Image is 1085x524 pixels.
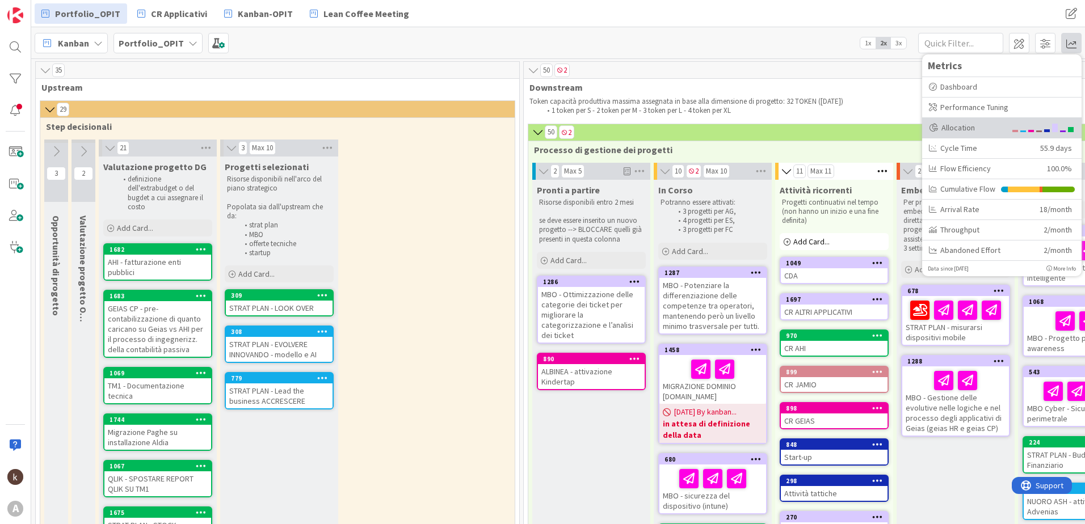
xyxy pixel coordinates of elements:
span: 2 [559,125,574,139]
div: 309 [226,290,333,301]
div: 970 [786,332,888,340]
a: 1697CR ALTRI APPLICATIVI [780,293,889,320]
div: CDA [781,268,888,283]
span: 2 [74,167,93,180]
span: 50 [545,125,557,139]
div: 1286 [538,277,645,287]
div: 1682 [110,246,211,253]
div: 308 [231,328,333,336]
div: 1682 [104,244,211,255]
a: 1288MBO - Gestione delle evolutive nelle logiche e nel processo degli applicativi di Geias (geias... [901,355,1010,437]
b: Portfolio_OPIT [119,37,184,49]
a: Portfolio_OPIT [35,3,127,24]
div: Attività tattiche [781,486,888,501]
div: 678STRAT PLAN - misurarsi dispositivi mobile [902,286,1009,345]
span: In Corso [658,184,693,196]
a: 1069TM1 - Documentazione tecnica [103,367,212,404]
div: 779 [231,374,333,382]
div: 1744 [110,416,211,424]
a: 1744Migrazione Paghe su installazione Aldia [103,413,212,451]
span: Lean Coffee Meeting [323,7,409,20]
p: se deve essere inserito un nuovo progetto --> BLOCCARE quelli già presenti in questa colonna [539,216,644,244]
a: 890ALBINEA - attivazione Kindertap [537,353,646,390]
span: Attività ricorrenti [780,184,852,196]
span: Progetti selezionati [225,161,309,172]
div: 848 [786,441,888,449]
div: 970 [781,331,888,341]
div: 298 [786,477,888,485]
span: 1x [860,37,876,49]
div: 1069TM1 - Documentazione tecnica [104,368,211,403]
div: 1744Migrazione Paghe su installazione Aldia [104,415,211,450]
span: Kanban [58,36,89,50]
span: Valutazione progetto DG [103,161,207,172]
li: 3 progetti per FC [672,225,766,234]
div: Allocation [929,122,1006,134]
div: 270 [781,512,888,522]
p: More Info [1046,264,1076,273]
div: STRAT PLAN - LOOK OVER [226,301,333,315]
div: 18/month [1040,203,1072,215]
div: 1288MBO - Gestione delle evolutive nelle logiche e nel processo degli applicativi di Geias (geias... [902,356,1009,436]
div: STRAT PLAN - misurarsi dispositivi mobile [902,296,1009,345]
span: 3 [238,141,247,155]
div: Migrazione Paghe su installazione Aldia [104,425,211,450]
div: Abandoned Effort [929,244,1035,256]
li: 4 progetti per ES, [672,216,766,225]
div: 298 [781,476,888,486]
div: 848 [781,440,888,450]
span: 11 [793,164,806,178]
li: definizione dell'extrabudget o del bugdet a cui assegnare il costo [117,175,211,212]
div: CR GEIAS [781,413,888,428]
div: Arrival Rate [929,204,1031,215]
span: 21 [117,141,129,155]
span: [DATE] By kanban... [674,406,737,418]
span: Kanban-OPIT [238,7,293,20]
div: ALBINEA - attivazione Kindertap [538,364,645,389]
div: 1287 [659,268,766,278]
div: 1287MBO - Potenziare la differenziazione delle competenze tra operatori, mantenendo però un livel... [659,268,766,333]
div: 1682AHI - fatturazione enti pubblici [104,244,211,280]
div: 898 [786,404,888,412]
div: 680 [665,455,766,463]
div: 779 [226,373,333,383]
div: MBO - sicurezza del dispositivo (intune) [659,464,766,513]
a: 1049CDA [780,257,889,284]
div: CR AHI [781,341,888,356]
a: 1286MBO - Ottimizzazione delle categorie dei ticket per migliorare la categorizzazione e l’analis... [537,276,646,344]
a: 1458MIGRAZIONE DOMINIO [DOMAIN_NAME][DATE] By kanban...in attesa di definizione della data [658,344,767,444]
div: 1049CDA [781,258,888,283]
span: Add Card... [915,264,951,274]
a: Kanban-OPIT [217,3,300,24]
div: 779STRAT PLAN - Lead the business ACCRESCERE [226,373,333,408]
span: Add Card... [238,269,275,279]
div: 1744 [104,415,211,425]
div: QLIK - SPOSTARE REPORT QLIK SU TM1 [104,471,211,496]
div: TM1 - Documentazione tecnica [104,378,211,403]
a: 678STRAT PLAN - misurarsi dispositivi mobile [901,285,1010,346]
li: MBO [238,230,332,239]
a: 298Attività tattiche [780,475,889,502]
div: CR ALTRI APPLICATIVI [781,305,888,319]
div: 899CR JAMIO [781,367,888,392]
div: 1049 [781,258,888,268]
span: Step decisionali [46,121,501,132]
span: CR Applicativi [151,7,207,20]
img: Visit kanbanzone.com [7,7,23,23]
span: Support [24,2,52,15]
div: 678 [902,286,1009,296]
div: 1069 [110,369,211,377]
div: 1458MIGRAZIONE DOMINIO [DOMAIN_NAME] [659,345,766,404]
div: 1049 [786,259,888,267]
div: 1675 [104,508,211,518]
a: Lean Coffee Meeting [303,3,416,24]
div: Dashboard [929,81,1075,93]
div: A [7,501,23,517]
div: 1697 [786,295,888,303]
div: 678 [907,287,1009,295]
a: 680MBO - sicurezza del dispositivo (intune) [658,453,767,514]
span: 3x [891,37,906,49]
div: 970CR AHI [781,331,888,356]
div: MBO - Gestione delle evolutive nelle logiche e nel processo degli applicativi di Geias (geias HR ... [902,366,1009,436]
a: 1683GEIAS CP - pre-contabilizzazione di quanto caricano su Geias vs AHI per il processo di ingegn... [103,290,212,358]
